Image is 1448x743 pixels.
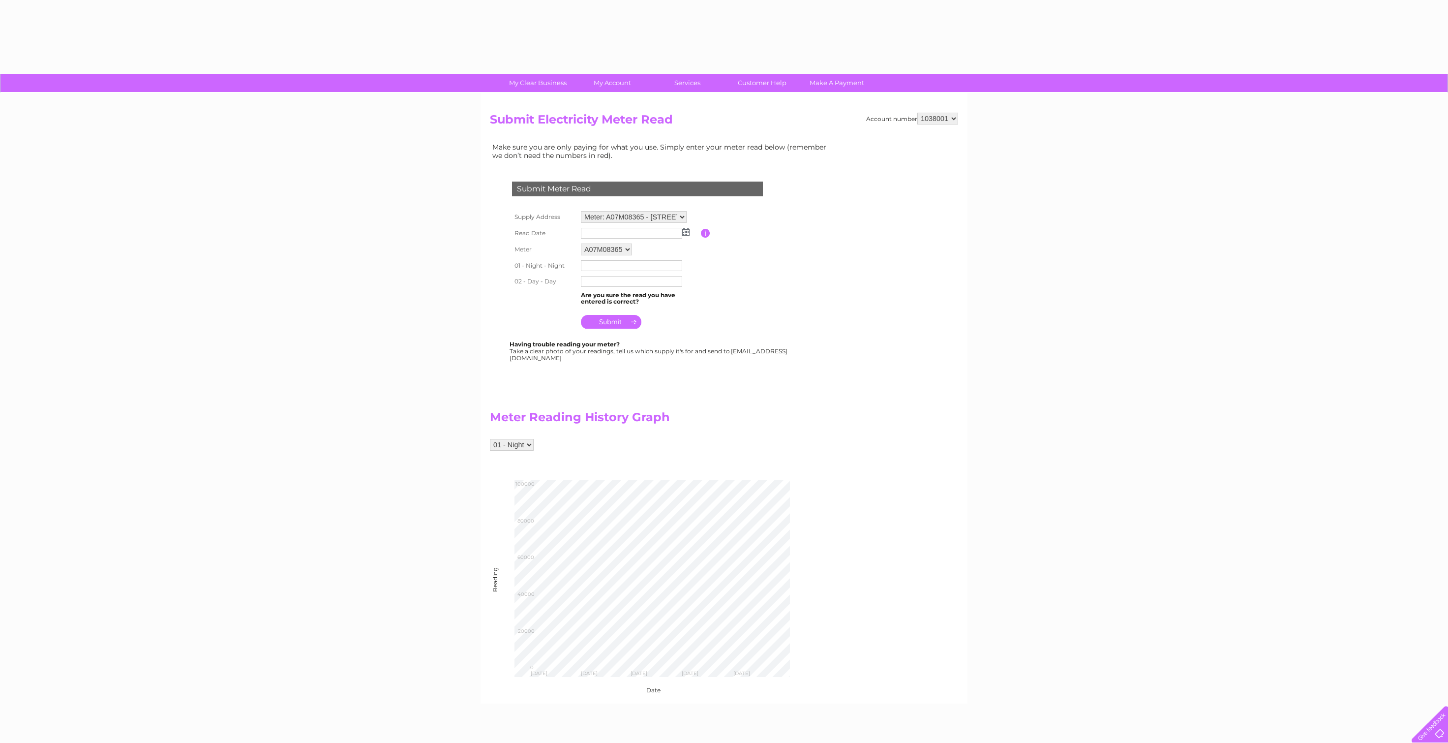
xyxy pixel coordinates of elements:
[682,228,690,236] img: ...
[490,677,834,694] div: Date
[510,274,578,289] th: 02 - Day - Day
[581,315,641,329] input: Submit
[510,209,578,225] th: Supply Address
[572,74,653,92] a: My Account
[578,289,701,308] td: Are you sure the read you have entered is correct?
[492,582,499,592] div: Reading
[796,74,877,92] a: Make A Payment
[490,141,834,161] td: Make sure you are only paying for what you use. Simply enter your meter read below (remember we d...
[701,229,710,238] input: Information
[510,241,578,258] th: Meter
[510,225,578,241] th: Read Date
[647,74,728,92] a: Services
[497,74,578,92] a: My Clear Business
[510,341,789,361] div: Take a clear photo of your readings, tell us which supply it's for and send to [EMAIL_ADDRESS][DO...
[510,341,620,348] b: Having trouble reading your meter?
[490,410,834,429] h2: Meter Reading History Graph
[512,182,763,196] div: Submit Meter Read
[866,113,958,124] div: Account number
[722,74,803,92] a: Customer Help
[510,258,578,274] th: 01 - Night - Night
[490,113,958,131] h2: Submit Electricity Meter Read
